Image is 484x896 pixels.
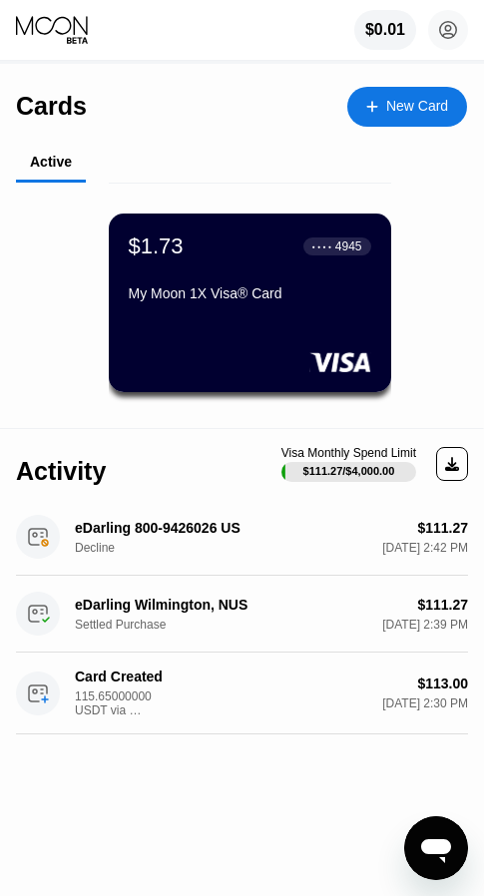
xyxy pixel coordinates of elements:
[16,653,468,734] div: Card Created115.65000000 USDT via ONCHAIN$113.00[DATE] 2:30 PM
[75,689,175,717] div: 115.65000000 USDT via ONCHAIN
[281,446,416,460] div: Visa Monthly Spend Limit
[303,465,395,477] div: $111.27 / $4,000.00
[417,597,468,613] div: $111.27
[386,98,448,115] div: New Card
[354,10,416,50] div: $0.01
[75,520,274,536] div: eDarling 800-9426026 US
[16,457,106,486] div: Activity
[347,87,467,127] div: New Card
[129,285,371,301] div: My Moon 1X Visa® Card
[30,154,72,170] div: Active
[417,520,468,536] div: $111.27
[382,696,468,710] div: [DATE] 2:30 PM
[16,499,468,576] div: eDarling 800-9426026 USDecline$111.27[DATE] 2:42 PM
[16,92,87,121] div: Cards
[109,214,391,392] div: $1.73● ● ● ●4945My Moon 1X Visa® Card
[75,597,274,613] div: eDarling Wilmington, NUS
[312,243,332,249] div: ● ● ● ●
[75,669,274,684] div: Card Created
[75,541,175,555] div: Decline
[417,675,468,691] div: $113.00
[365,21,405,39] div: $0.01
[404,816,468,880] iframe: 启动消息传送窗口的按钮
[75,618,175,632] div: Settled Purchase
[129,233,184,259] div: $1.73
[382,541,468,555] div: [DATE] 2:42 PM
[382,618,468,632] div: [DATE] 2:39 PM
[281,446,416,482] div: Visa Monthly Spend Limit$111.27/$4,000.00
[16,576,468,653] div: eDarling Wilmington, NUSSettled Purchase$111.27[DATE] 2:39 PM
[335,239,362,253] div: 4945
